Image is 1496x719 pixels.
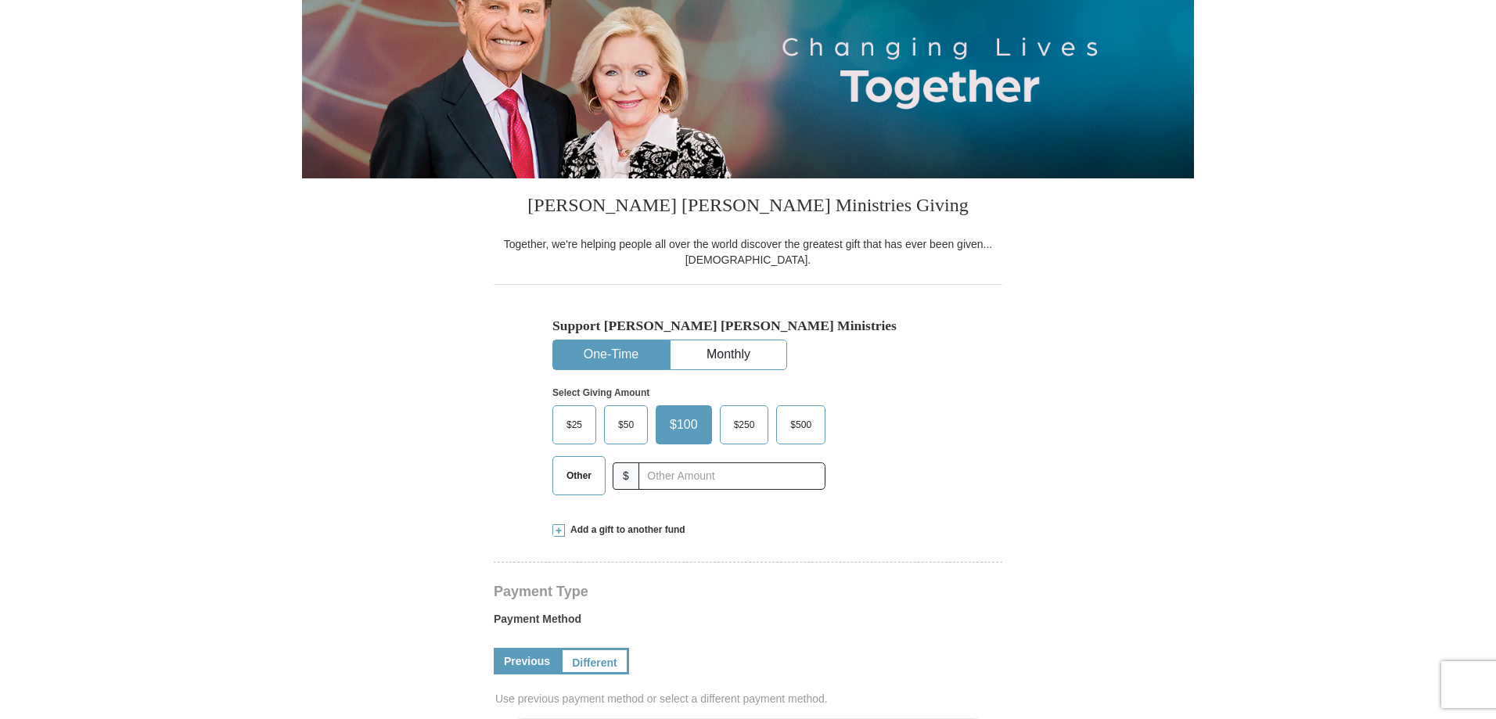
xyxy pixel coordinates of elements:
[559,413,590,437] span: $25
[494,585,1002,598] h4: Payment Type
[565,523,685,537] span: Add a gift to another fund
[494,648,560,674] a: Previous
[610,413,642,437] span: $50
[638,462,825,490] input: Other Amount
[494,611,1002,635] label: Payment Method
[494,236,1002,268] div: Together, we're helping people all over the world discover the greatest gift that has ever been g...
[552,318,944,334] h5: Support [PERSON_NAME] [PERSON_NAME] Ministries
[613,462,639,490] span: $
[552,387,649,398] strong: Select Giving Amount
[553,340,669,369] button: One-Time
[494,178,1002,236] h3: [PERSON_NAME] [PERSON_NAME] Ministries Giving
[671,340,786,369] button: Monthly
[495,691,1004,706] span: Use previous payment method or select a different payment method.
[560,648,629,674] a: Different
[782,413,819,437] span: $500
[559,464,599,487] span: Other
[726,413,763,437] span: $250
[662,413,706,437] span: $100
